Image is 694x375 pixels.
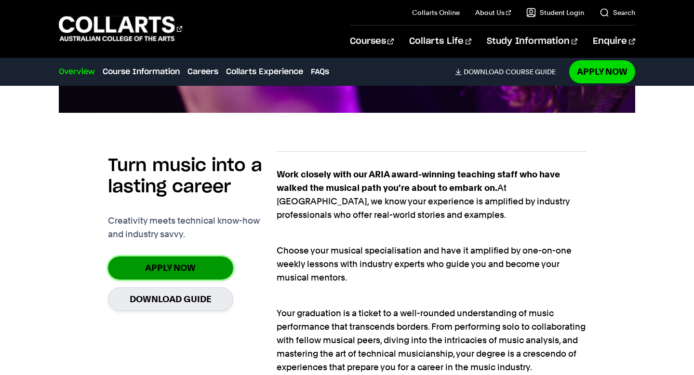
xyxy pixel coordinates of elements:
a: Study Information [487,26,577,57]
p: Your graduation is a ticket to a well-rounded understanding of music performance that transcends ... [277,293,586,374]
a: Course Information [103,66,180,78]
a: Enquire [593,26,635,57]
a: Courses [350,26,394,57]
a: Search [600,8,635,17]
a: About Us [475,8,511,17]
div: Go to homepage [59,15,182,42]
a: Collarts Experience [226,66,303,78]
a: Overview [59,66,95,78]
p: Choose your musical specialisation and have it amplified by one-on-one weekly lessons with indust... [277,230,586,284]
span: Download [464,67,504,76]
a: FAQs [311,66,329,78]
a: DownloadCourse Guide [455,67,563,76]
strong: Work closely with our ARIA award-winning teaching staff who have walked the musical path you're a... [277,169,560,193]
a: Careers [187,66,218,78]
a: Apply Now [569,60,635,83]
a: Apply Now [108,256,233,279]
a: Collarts Life [409,26,471,57]
p: At [GEOGRAPHIC_DATA], we know your experience is amplified by industry professionals who offer re... [277,168,586,222]
p: Creativity meets technical know-how and industry savvy. [108,214,277,241]
a: Student Login [526,8,584,17]
a: Download Guide [108,287,233,311]
a: Collarts Online [412,8,460,17]
h2: Turn music into a lasting career [108,155,277,198]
